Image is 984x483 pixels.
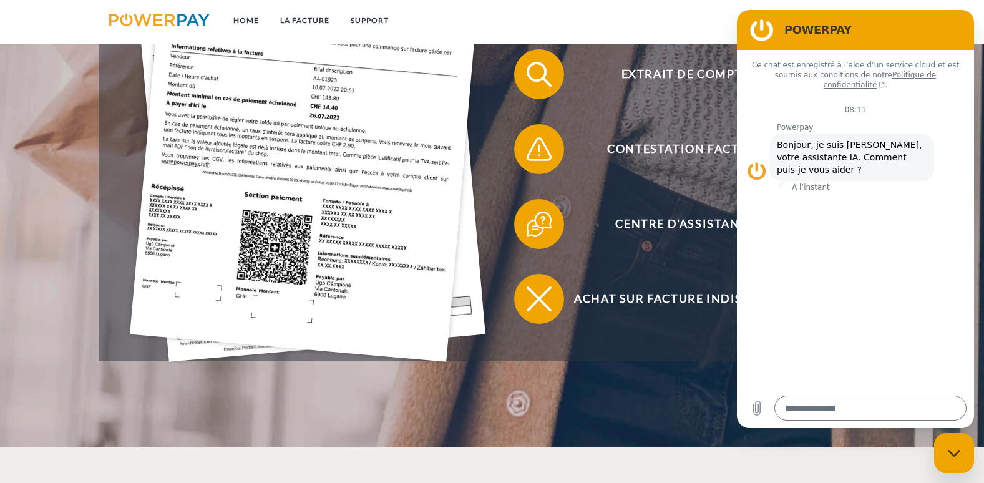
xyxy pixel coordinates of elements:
img: qb_search.svg [524,59,555,90]
button: Centre d'assistance [514,199,839,249]
iframe: Fenêtre de messagerie [737,10,974,428]
img: logo-powerpay.svg [109,14,210,26]
span: Contestation Facture [532,124,838,174]
a: CG [816,9,849,32]
span: Achat sur facture indisponible [532,274,838,324]
button: Achat sur facture indisponible [514,274,839,324]
img: qb_warning.svg [524,134,555,165]
img: qb_help.svg [524,208,555,240]
button: Contestation Facture [514,124,839,174]
img: qb_close.svg [524,283,555,315]
button: Extrait de compte [514,49,839,99]
a: Home [223,9,270,32]
a: LA FACTURE [270,9,340,32]
a: Support [340,9,399,32]
span: Extrait de compte [532,49,838,99]
span: Centre d'assistance [532,199,838,249]
iframe: Bouton de lancement de la fenêtre de messagerie, conversation en cours [934,433,974,473]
